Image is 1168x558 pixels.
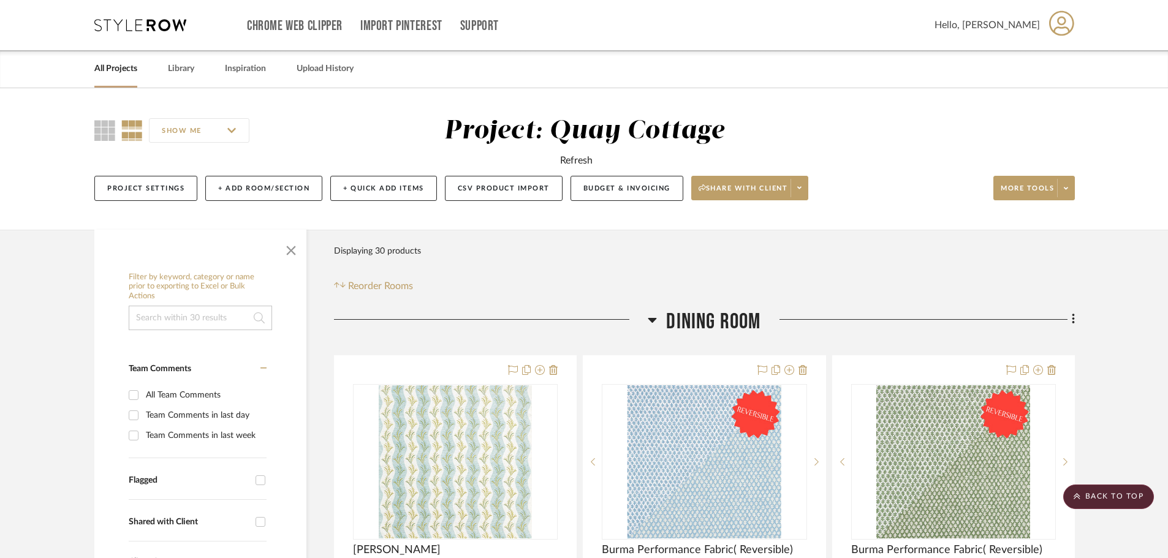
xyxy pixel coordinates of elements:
[146,405,264,425] div: Team Comments in last day
[94,176,197,201] button: Project Settings
[129,517,249,527] div: Shared with Client
[602,385,806,539] div: 0
[444,118,724,144] div: Project: Quay Cottage
[297,61,354,77] a: Upload History
[330,176,437,201] button: + Quick Add Items
[279,236,303,260] button: Close
[146,385,264,405] div: All Team Comments
[94,61,137,77] a: All Projects
[560,153,593,168] div: Refresh
[334,279,413,293] button: Reorder Rooms
[225,61,266,77] a: Inspiration
[460,21,499,31] a: Support
[334,239,421,263] div: Displaying 30 products
[146,426,264,445] div: Team Comments in last week
[628,385,781,538] img: Burma Performance Fabric( Reversible) Seaglass
[205,176,322,201] button: + Add Room/Section
[168,61,194,77] a: Library
[129,475,249,486] div: Flagged
[129,306,272,330] input: Search within 30 results
[993,176,1075,200] button: More tools
[571,176,683,201] button: Budget & Invoicing
[129,273,272,301] h6: Filter by keyword, category or name prior to exporting to Excel or Bulk Actions
[379,385,532,538] img: SIDNEY STRIPE
[360,21,442,31] a: Import Pinterest
[691,176,809,200] button: Share with client
[348,279,413,293] span: Reorder Rooms
[666,309,760,335] span: Dining Room
[445,176,563,201] button: CSV Product Import
[247,21,343,31] a: Chrome Web Clipper
[1001,184,1054,202] span: More tools
[353,543,441,557] span: [PERSON_NAME]
[935,18,1040,32] span: Hello, [PERSON_NAME]
[1063,484,1154,509] scroll-to-top-button: BACK TO TOP
[876,385,1030,538] img: Burma Performance Fabric( Reversible) Meadow
[699,184,788,202] span: Share with client
[129,364,191,373] span: Team Comments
